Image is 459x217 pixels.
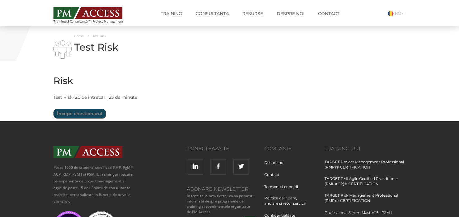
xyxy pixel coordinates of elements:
a: Despre noi [272,7,309,20]
a: Resurse [238,7,268,20]
a: Training [156,7,187,20]
h1: Test Risk [53,42,285,52]
h3: Companie [264,146,315,152]
small: Inscrie-te la newsletter ca sa primesti informatii despre programele de training si evenimentele ... [185,193,255,215]
span: Training și Consultanță în Project Management [53,20,135,23]
a: Home [74,34,84,38]
img: PM ACCESS - Echipa traineri si consultanti certificati PMP: Narciss Popescu, Mihai Olaru, Monica ... [53,7,122,19]
a: Contact [264,172,284,183]
h2: Risk [53,76,285,86]
p: Test Risk- 20 de intrebari, 25 de minute [53,94,285,101]
h3: Training-uri [325,146,406,152]
a: Contact [313,7,344,20]
img: Romana [388,11,393,16]
span: Test Risk [93,34,106,38]
a: TARGET PMI Agile Certified Practitioner (PMI-ACP)® CERTIFICATION [325,176,406,193]
img: i-02.png [53,40,72,59]
a: Despre noi [264,160,289,171]
a: Politica de livrare, anulare si retur servicii [264,195,315,212]
p: Peste 1000 de studenti certificati PMP, PgMP, ACP, RMP, PSM I si PSM II. Traininguri bazate pe ex... [53,164,135,205]
a: Training și Consultanță în Project Management [53,5,135,23]
h3: Abonare Newsletter [185,186,255,192]
img: PMAccess [53,146,122,158]
a: TARGET Risk Management Professional (RMP)® CERTIFICATION [325,193,406,209]
a: RO [388,10,406,16]
a: Consultanta [191,7,233,20]
a: Termeni si conditii [264,184,303,195]
h3: Conecteaza-te [144,146,229,152]
a: TARGET Project Management Professional (PMP)® CERTIFICATION [325,159,406,176]
input: Începe chestionarul [53,109,106,118]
